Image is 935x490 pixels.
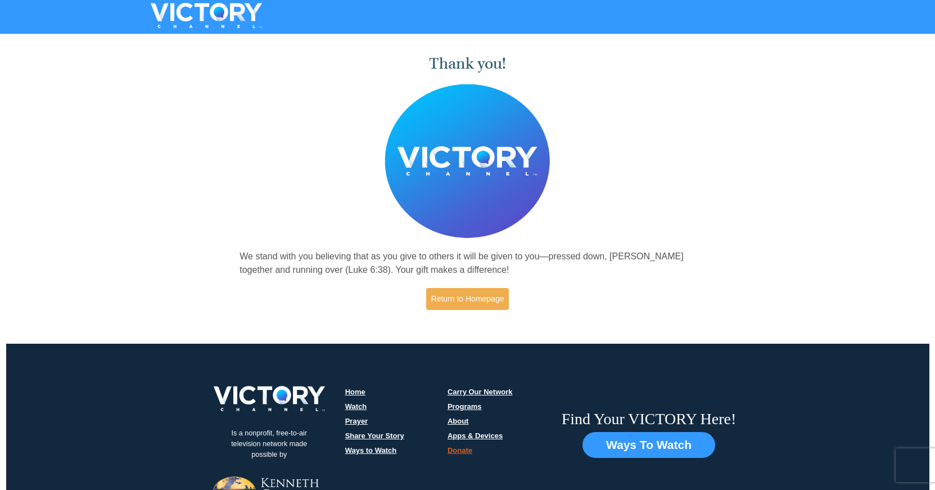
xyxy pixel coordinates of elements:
a: Carry Our Network [448,388,513,396]
a: Donate [448,446,472,455]
img: Believer's Voice of Victory Network [385,84,550,239]
p: We stand with you believing that as you give to others it will be given to you—pressed down, [PER... [240,250,695,277]
button: Ways To Watch [582,432,715,458]
img: victory-logo.png [199,386,340,411]
p: Is a nonprofit, free-to-air television network made possible by [213,420,326,469]
a: Watch [345,402,367,411]
a: Share Your Story [345,431,404,440]
a: Ways to Watch [345,446,397,455]
a: About [448,417,469,425]
h6: Find Your VICTORY Here! [562,410,737,429]
h1: Thank you! [240,55,695,73]
a: Home [345,388,365,396]
a: Apps & Devices [448,431,503,440]
a: Prayer [345,417,368,425]
img: VICTORYTHON - VICTORY Channel [136,3,277,28]
a: Return to Homepage [426,288,509,310]
a: Programs [448,402,482,411]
